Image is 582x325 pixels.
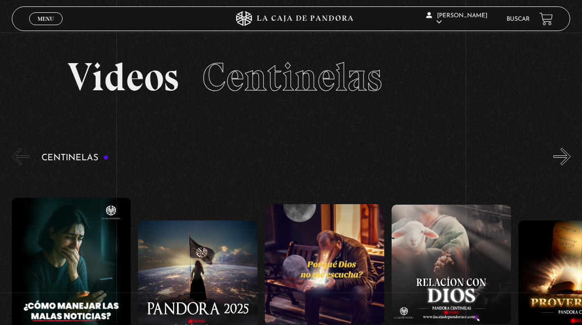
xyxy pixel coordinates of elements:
a: View your shopping cart [540,12,553,26]
h3: Centinelas [41,153,109,163]
span: [PERSON_NAME] [426,13,487,25]
span: Menu [37,16,54,22]
button: Previous [12,148,29,165]
button: Next [553,148,571,165]
a: Buscar [507,16,530,22]
span: Centinelas [202,53,382,101]
span: Cerrar [35,24,58,31]
h2: Videos [68,57,514,97]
